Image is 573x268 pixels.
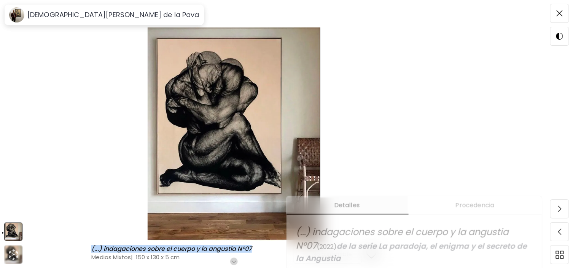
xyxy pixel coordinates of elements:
[317,242,337,251] span: ( 2022 )
[91,253,303,261] h4: Medios Mixtos | 150 x 130 x 5 cm
[296,226,511,252] span: (...) indagaciones sobre el cuerpo y la angustia N°07
[91,245,254,253] h6: (...) indagaciones sobre el cuerpo y la angustia N°07
[7,249,19,261] div: animation
[27,10,199,19] h6: [DEMOGRAPHIC_DATA][PERSON_NAME] de la Pava
[291,201,403,210] span: Detalles
[412,201,538,210] span: Procedencia
[296,241,529,264] span: de la serie La paradoja, el enigma y el secreto de la Angustia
